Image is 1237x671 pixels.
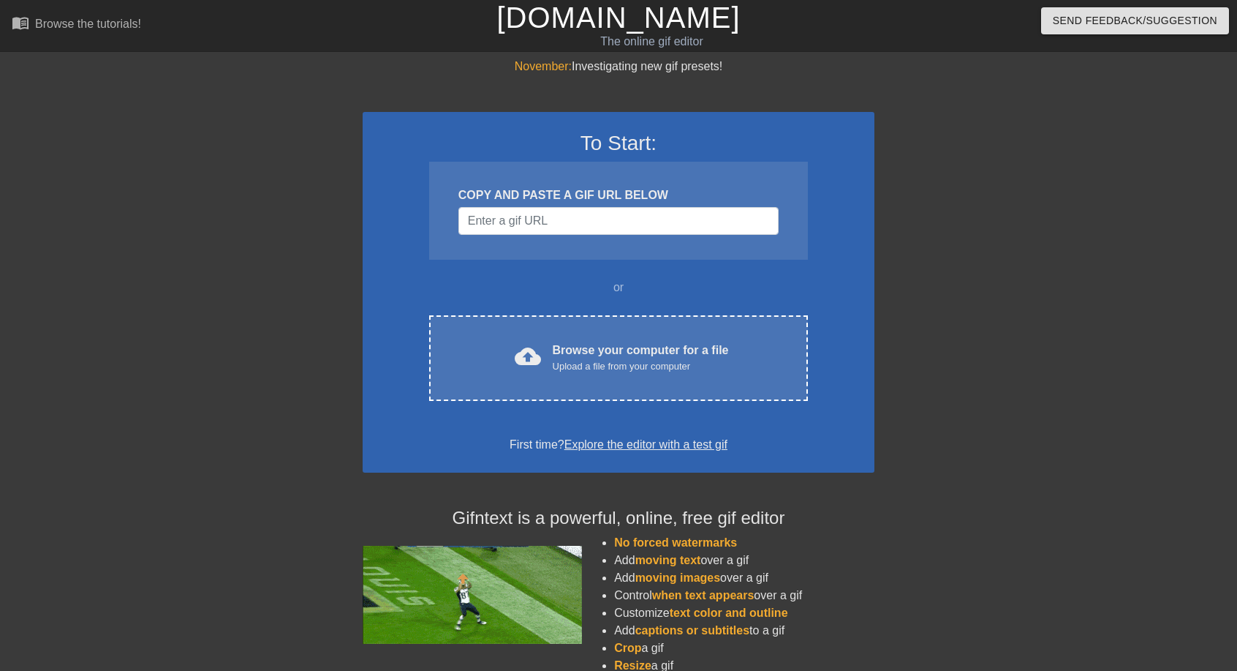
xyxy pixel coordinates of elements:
[614,569,874,587] li: Add over a gif
[401,279,836,296] div: or
[553,359,729,374] div: Upload a file from your computer
[1053,12,1217,30] span: Send Feedback/Suggestion
[496,1,740,34] a: [DOMAIN_NAME]
[363,508,874,529] h4: Gifntext is a powerful, online, free gif editor
[420,33,884,50] div: The online gif editor
[458,187,779,204] div: COPY AND PASTE A GIF URL BELOW
[635,624,749,637] span: captions or subtitles
[35,18,141,30] div: Browse the tutorials!
[1041,7,1229,34] button: Send Feedback/Suggestion
[382,131,855,156] h3: To Start:
[382,436,855,454] div: First time?
[652,589,754,601] span: when text appears
[614,622,874,640] li: Add to a gif
[614,604,874,622] li: Customize
[458,207,779,235] input: Username
[553,342,729,374] div: Browse your computer for a file
[614,642,641,654] span: Crop
[670,607,788,619] span: text color and outline
[12,14,141,37] a: Browse the tutorials!
[635,554,701,566] span: moving text
[363,546,582,644] img: football_small.gif
[614,587,874,604] li: Control over a gif
[614,536,737,549] span: No forced watermarks
[564,438,727,451] a: Explore the editor with a test gif
[515,60,572,72] span: November:
[515,343,541,370] span: cloud_upload
[363,58,874,75] div: Investigating new gif presets!
[614,552,874,569] li: Add over a gif
[614,640,874,657] li: a gif
[635,571,720,584] span: moving images
[12,14,29,31] span: menu_book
